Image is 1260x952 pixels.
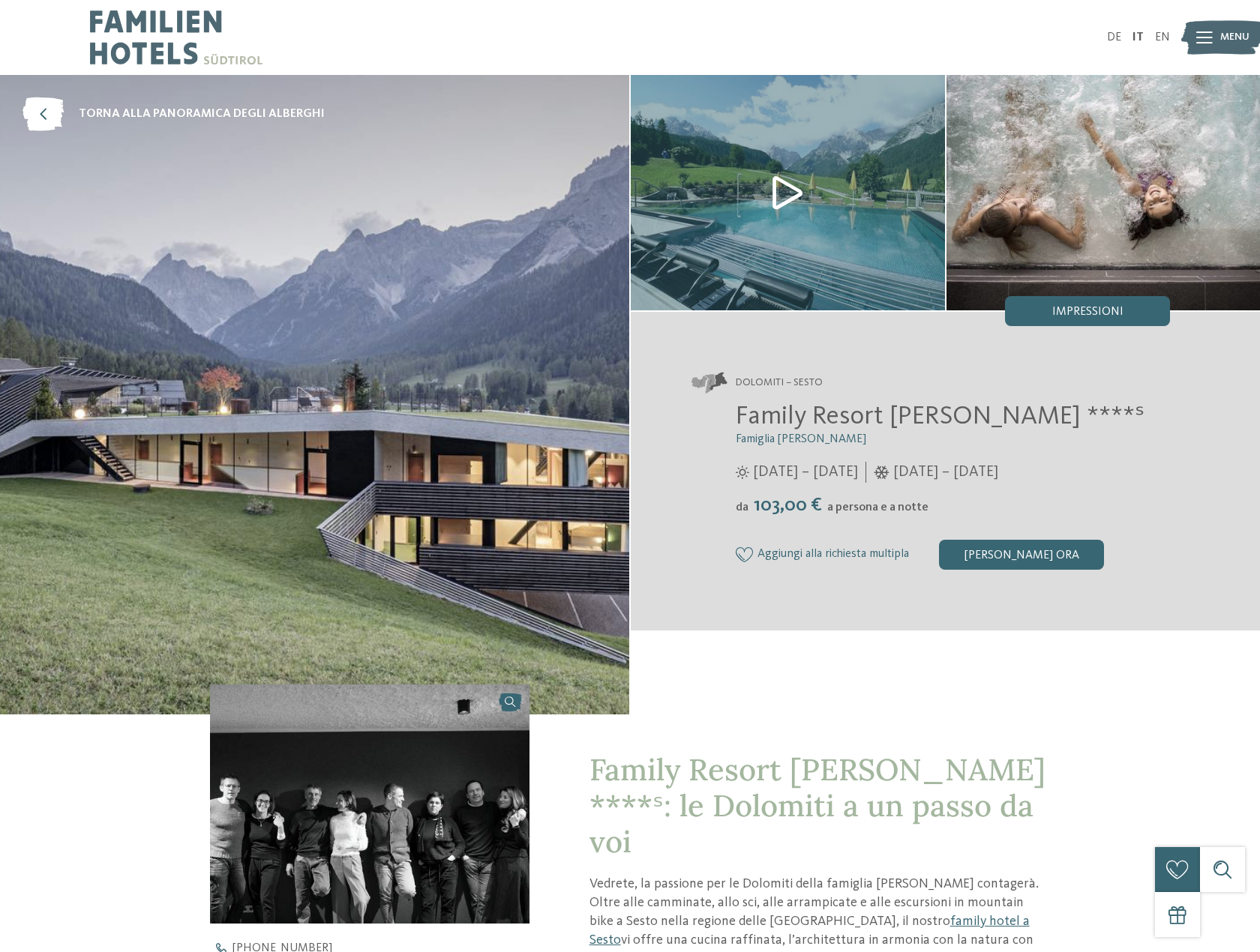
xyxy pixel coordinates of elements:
[757,548,909,561] span: Aggiungi alla richiesta multipla
[1052,306,1123,318] span: Impressioni
[736,466,749,479] i: Orari d'apertura estate
[210,684,529,924] img: Il nostro family hotel a Sesto, il vostro rifugio sulle Dolomiti.
[939,540,1104,570] div: [PERSON_NAME] ora
[736,433,866,445] span: Famiglia [PERSON_NAME]
[1107,31,1121,43] a: DE
[750,495,826,515] span: 103,00 €
[631,75,945,310] img: Il nostro family hotel a Sesto, il vostro rifugio sulle Dolomiti.
[22,97,325,131] a: torna alla panoramica degli alberghi
[1155,31,1170,43] a: EN
[79,106,325,122] span: torna alla panoramica degli alberghi
[874,466,889,479] i: Orari d'apertura inverno
[589,750,1045,861] span: Family Resort [PERSON_NAME] ****ˢ: le Dolomiti a un passo da voi
[893,462,998,483] span: [DATE] – [DATE]
[736,501,748,513] span: da
[1220,30,1249,45] span: Menu
[753,462,858,483] span: [DATE] – [DATE]
[827,501,928,513] span: a persona e a notte
[736,403,1144,430] span: Family Resort [PERSON_NAME] ****ˢ
[1132,31,1144,43] a: IT
[736,376,823,391] span: Dolomiti – Sesto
